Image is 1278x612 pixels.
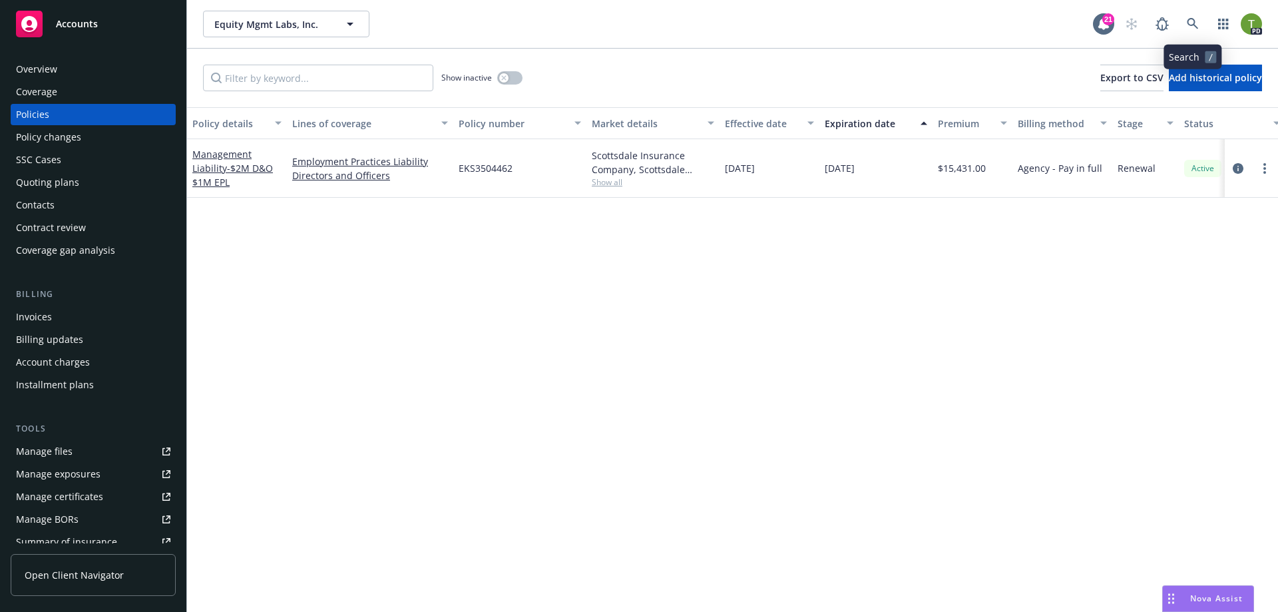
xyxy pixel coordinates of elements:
a: Coverage gap analysis [11,240,176,261]
button: Expiration date [819,107,933,139]
span: Agency - Pay in full [1018,161,1102,175]
a: Management Liability [192,148,273,188]
div: Status [1184,117,1265,131]
span: Show inactive [441,72,492,83]
span: Export to CSV [1100,71,1164,84]
a: Contacts [11,194,176,216]
button: Billing method [1012,107,1112,139]
button: Add historical policy [1169,65,1262,91]
span: EKS3504462 [459,161,513,175]
span: Open Client Navigator [25,568,124,582]
div: Expiration date [825,117,913,131]
a: Manage certificates [11,486,176,507]
img: photo [1241,13,1262,35]
a: Coverage [11,81,176,103]
div: Contract review [16,217,86,238]
div: SSC Cases [16,149,61,170]
span: - $2M D&O $1M EPL [192,162,273,188]
a: Search [1179,11,1206,37]
div: Manage certificates [16,486,103,507]
a: Billing updates [11,329,176,350]
a: Directors and Officers [292,168,448,182]
div: Invoices [16,306,52,328]
div: Manage BORs [16,509,79,530]
div: Tools [11,422,176,436]
span: Nova Assist [1190,593,1243,604]
span: $15,431.00 [938,161,986,175]
span: Accounts [56,19,98,29]
div: Scottsdale Insurance Company, Scottsdale Insurance Company (Nationwide), CRC Group [592,149,714,176]
span: Add historical policy [1169,71,1262,84]
button: Stage [1112,107,1179,139]
button: Policy number [453,107,586,139]
a: Employment Practices Liability [292,154,448,168]
a: Accounts [11,5,176,43]
div: Overview [16,59,57,80]
div: Premium [938,117,992,131]
button: Nova Assist [1162,585,1254,612]
div: Market details [592,117,700,131]
a: Manage files [11,441,176,462]
div: Policy number [459,117,566,131]
a: Account charges [11,352,176,373]
div: Contacts [16,194,55,216]
div: Coverage gap analysis [16,240,115,261]
div: Billing method [1018,117,1092,131]
div: Stage [1118,117,1159,131]
a: Policy changes [11,127,176,148]
a: Contract review [11,217,176,238]
div: Drag to move [1163,586,1179,611]
div: Account charges [16,352,90,373]
button: Market details [586,107,720,139]
span: Equity Mgmt Labs, Inc. [214,17,329,31]
div: Quoting plans [16,172,79,193]
div: Policy changes [16,127,81,148]
div: Coverage [16,81,57,103]
button: Export to CSV [1100,65,1164,91]
div: Lines of coverage [292,117,433,131]
a: Manage exposures [11,463,176,485]
div: Billing updates [16,329,83,350]
a: Quoting plans [11,172,176,193]
a: SSC Cases [11,149,176,170]
span: Renewal [1118,161,1156,175]
input: Filter by keyword... [203,65,433,91]
a: Manage BORs [11,509,176,530]
span: Active [1189,162,1216,174]
button: Policy details [187,107,287,139]
button: Lines of coverage [287,107,453,139]
a: Switch app [1210,11,1237,37]
a: Overview [11,59,176,80]
div: Manage exposures [16,463,101,485]
a: Summary of insurance [11,531,176,553]
span: Show all [592,176,714,188]
a: Invoices [11,306,176,328]
div: Policies [16,104,49,125]
div: Manage files [16,441,73,462]
a: Start snowing [1118,11,1145,37]
div: Policy details [192,117,267,131]
a: Policies [11,104,176,125]
div: Summary of insurance [16,531,117,553]
div: 21 [1102,13,1114,25]
button: Equity Mgmt Labs, Inc. [203,11,369,37]
a: more [1257,160,1273,176]
a: Report a Bug [1149,11,1175,37]
button: Premium [933,107,1012,139]
div: Billing [11,288,176,301]
a: Installment plans [11,374,176,396]
div: Installment plans [16,374,94,396]
span: [DATE] [825,161,855,175]
button: Effective date [720,107,819,139]
a: circleInformation [1230,160,1246,176]
div: Effective date [725,117,799,131]
span: [DATE] [725,161,755,175]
